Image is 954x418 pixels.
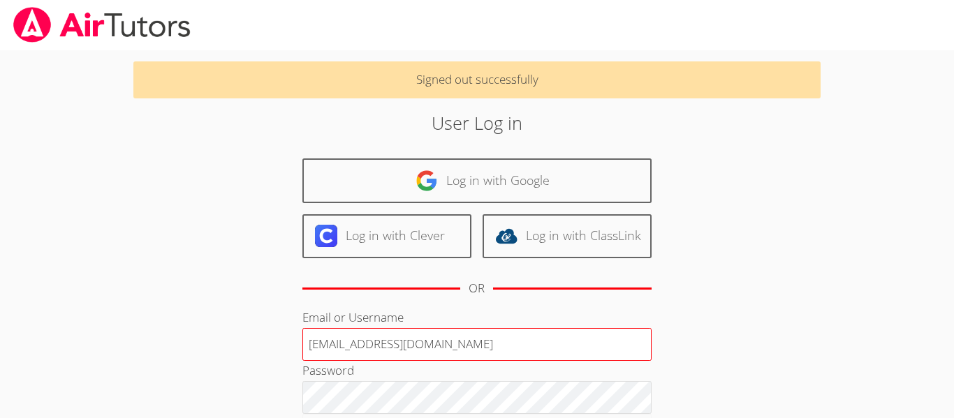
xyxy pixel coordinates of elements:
label: Password [302,362,354,378]
a: Log in with ClassLink [483,214,652,258]
label: Email or Username [302,309,404,325]
img: google-logo-50288ca7cdecda66e5e0955fdab243c47b7ad437acaf1139b6f446037453330a.svg [416,170,438,192]
a: Log in with Google [302,158,652,202]
h2: User Log in [219,110,735,136]
a: Log in with Clever [302,214,471,258]
img: classlink-logo-d6bb404cc1216ec64c9a2012d9dc4662098be43eaf13dc465df04b49fa7ab582.svg [495,225,518,247]
img: clever-logo-6eab21bc6e7a338710f1a6ff85c0baf02591cd810cc4098c63d3a4b26e2feb20.svg [315,225,337,247]
div: OR [469,278,485,299]
p: Signed out successfully [133,61,821,98]
img: airtutors_banner-c4298cdbf04f3fff15de1276eac7730deb9818008684d7c2e4769d2f7ddbe033.png [12,7,192,43]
